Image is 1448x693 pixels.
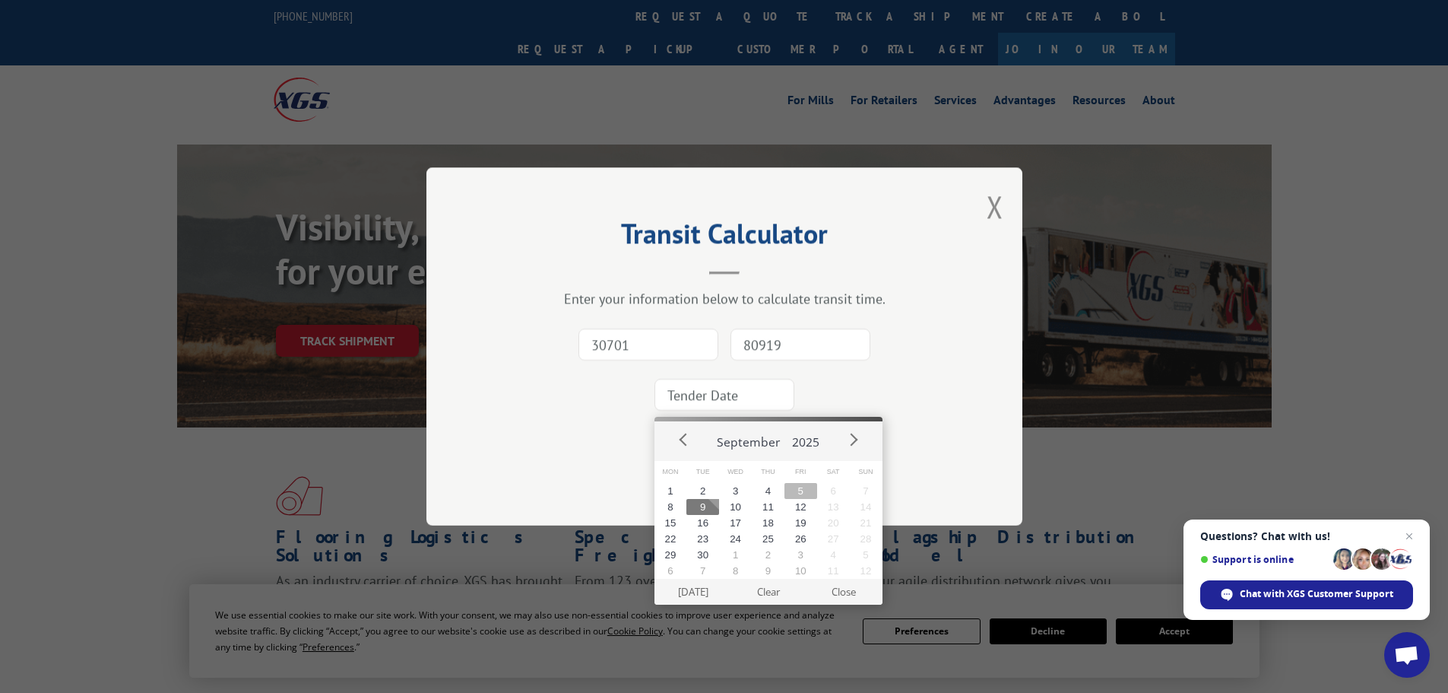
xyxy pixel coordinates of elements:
[719,563,752,579] button: 8
[806,579,881,605] button: Close
[1384,632,1430,678] div: Open chat
[719,547,752,563] button: 1
[752,483,784,499] button: 4
[850,483,882,499] button: 7
[841,428,864,451] button: Next
[654,461,687,483] span: Mon
[654,547,687,563] button: 29
[502,223,946,252] h2: Transit Calculator
[1200,530,1413,542] span: Questions? Chat with us!
[817,563,850,579] button: 11
[817,499,850,515] button: 13
[784,483,817,499] button: 5
[752,461,784,483] span: Thu
[817,483,850,499] button: 6
[711,421,786,456] button: September
[817,461,850,483] span: Sat
[784,499,817,515] button: 12
[502,290,946,307] div: Enter your information below to calculate transit time.
[719,515,752,531] button: 17
[752,515,784,531] button: 18
[686,531,719,547] button: 23
[752,531,784,547] button: 25
[786,421,825,456] button: 2025
[1200,554,1328,565] span: Support is online
[850,547,882,563] button: 5
[654,483,687,499] button: 1
[817,547,850,563] button: 4
[686,483,719,499] button: 2
[654,531,687,547] button: 22
[850,461,882,483] span: Sun
[719,499,752,515] button: 10
[654,379,794,411] input: Tender Date
[1200,580,1413,609] div: Chat with XGS Customer Support
[850,499,882,515] button: 14
[752,499,784,515] button: 11
[655,579,730,605] button: [DATE]
[987,186,1003,227] button: Close modal
[752,563,784,579] button: 9
[784,563,817,579] button: 10
[817,531,850,547] button: 27
[719,483,752,499] button: 3
[686,515,719,531] button: 16
[686,563,719,579] button: 7
[654,499,687,515] button: 8
[850,531,882,547] button: 28
[673,428,695,451] button: Prev
[686,461,719,483] span: Tue
[686,547,719,563] button: 30
[784,547,817,563] button: 3
[784,515,817,531] button: 19
[752,547,784,563] button: 2
[654,515,687,531] button: 15
[850,563,882,579] button: 12
[784,531,817,547] button: 26
[730,329,870,361] input: Dest. Zip
[817,515,850,531] button: 20
[784,461,817,483] span: Fri
[686,499,719,515] button: 9
[1400,527,1418,545] span: Close chat
[719,531,752,547] button: 24
[654,563,687,579] button: 6
[1240,587,1393,601] span: Chat with XGS Customer Support
[578,329,718,361] input: Origin Zip
[719,461,752,483] span: Wed
[850,515,882,531] button: 21
[730,579,806,605] button: Clear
